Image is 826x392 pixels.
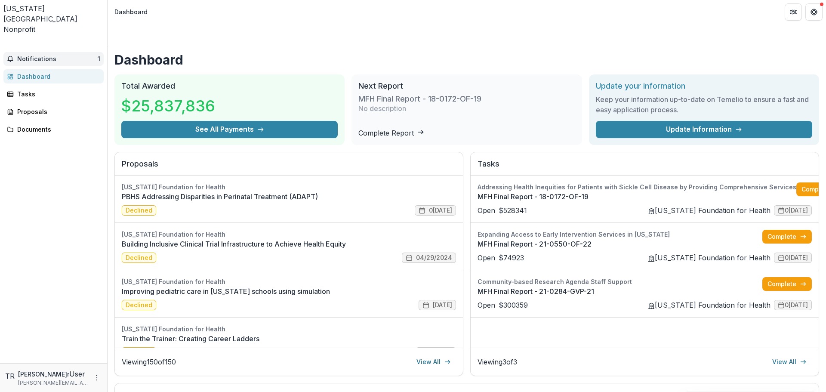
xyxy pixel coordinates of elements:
h2: Next Report [358,81,575,91]
button: More [92,373,102,383]
h2: Proposals [122,159,456,176]
p: [PERSON_NAME]r [18,370,69,379]
a: Complete Report [358,129,424,137]
p: User [69,369,85,379]
div: Tiffany Rounsville Rader [5,371,15,381]
span: Notifications [17,56,98,63]
div: Proposals [17,107,97,116]
a: Documents [3,122,104,136]
a: MFH Final Report - 18-0172-OF-19 [478,191,796,202]
a: Proposals [3,105,104,119]
div: Dashboard [114,7,148,16]
h2: Tasks [478,159,812,176]
a: Tasks [3,87,104,101]
a: Complete [762,230,812,244]
h2: Update your information [596,81,812,91]
a: MFH Final Report - 21-0550-OF-22 [478,239,762,249]
p: [PERSON_NAME][EMAIL_ADDRESS][DOMAIN_NAME] [18,379,88,387]
h2: Total Awarded [121,81,338,91]
a: Train the Trainer: Creating Career Ladders [122,333,456,344]
a: MFH Final Report - 21-0284-GVP-21 [478,286,762,296]
h1: Dashboard [114,52,819,68]
a: View All [767,355,812,369]
h3: Keep your information up-to-date on Temelio to ensure a fast and easy application process. [596,94,812,115]
button: See All Payments [121,121,338,138]
p: Viewing 3 of 3 [478,357,517,367]
button: Partners [785,3,802,21]
button: Notifications1 [3,52,104,66]
div: [US_STATE][GEOGRAPHIC_DATA] [3,3,104,24]
a: Building Inclusive Clinical Trial Infrastructure to Achieve Health Equity [122,239,456,249]
h3: MFH Final Report - 18-0172-OF-19 [358,94,481,104]
div: Tasks [17,90,97,99]
a: PBHS Addressing Disparities in Perinatal Treatment (ADAPT) [122,191,456,202]
a: Update Information [596,121,812,138]
div: Documents [17,125,97,134]
h3: $25,837,836 [121,94,215,117]
p: Viewing 150 of 150 [122,357,176,367]
a: Complete [762,277,812,291]
a: Improving pediatric care in [US_STATE] schools using simulation [122,286,456,296]
span: Nonprofit [3,25,35,34]
a: Dashboard [3,69,104,83]
div: Dashboard [17,72,97,81]
a: View All [411,355,456,369]
p: No description [358,103,406,114]
button: Get Help [805,3,823,21]
span: 1 [98,55,100,62]
nav: breadcrumb [111,6,151,18]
